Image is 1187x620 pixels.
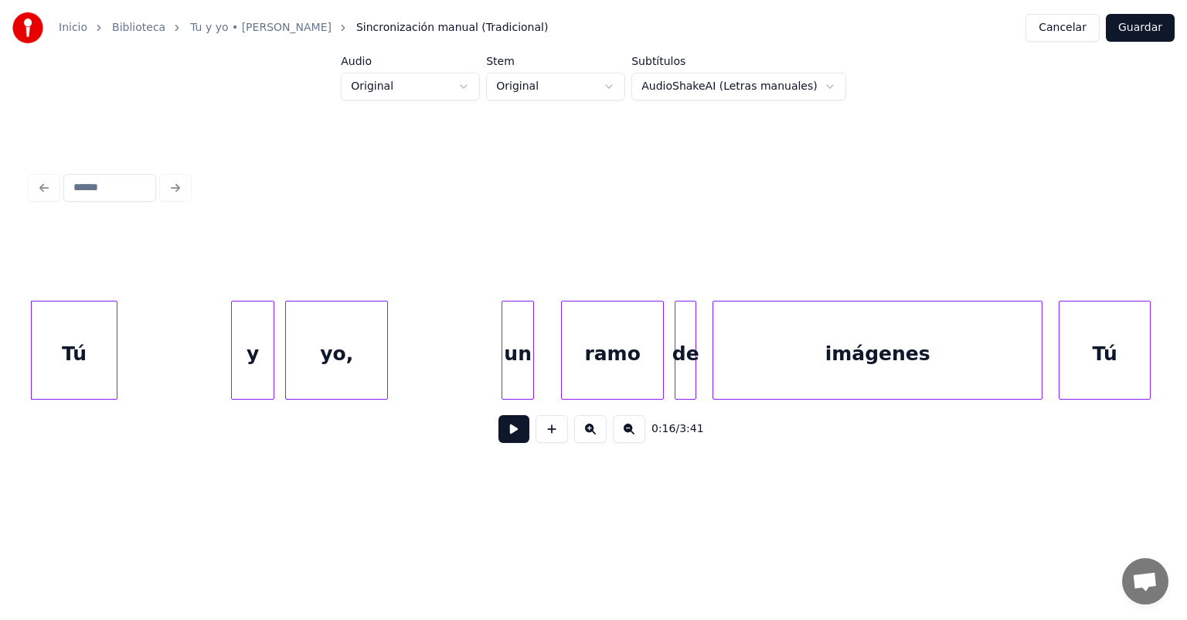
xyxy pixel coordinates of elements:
div: Chat abierto [1122,558,1168,605]
img: youka [12,12,43,43]
a: Inicio [59,20,87,36]
a: Tu y yo • [PERSON_NAME] [190,20,332,36]
button: Cancelar [1025,14,1100,42]
label: Stem [486,56,625,66]
button: Guardar [1106,14,1175,42]
a: Biblioteca [112,20,165,36]
label: Subtítulos [631,56,846,66]
label: Audio [341,56,480,66]
div: / [651,421,689,437]
span: 3:41 [679,421,703,437]
span: 0:16 [651,421,675,437]
span: Sincronización manual (Tradicional) [356,20,548,36]
nav: breadcrumb [59,20,548,36]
